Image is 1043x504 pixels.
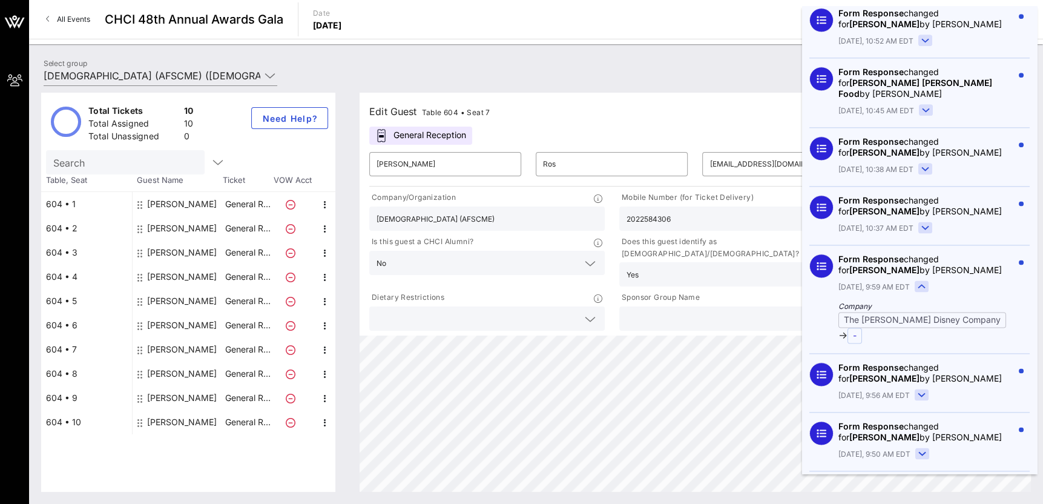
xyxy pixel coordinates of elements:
[223,174,271,187] span: Ticket
[369,127,472,145] div: General Reception
[223,410,272,434] p: General R…
[619,291,700,304] p: Sponsor Group Name
[105,10,283,28] span: CHCI 48th Annual Awards Gala
[838,254,904,264] span: Form Response
[41,386,132,410] div: 604 • 9
[422,108,490,117] span: Table 604 • Seat 7
[619,191,754,204] p: Mobile Number (for Ticket Delivery)
[223,362,272,386] p: General R…
[838,449,910,460] span: [DATE], 9:50 AM EDT
[223,265,272,289] p: General R…
[184,105,194,120] div: 10
[619,262,855,287] div: Yes
[147,362,217,386] div: Adriana Bonilla
[849,373,920,383] span: [PERSON_NAME]
[838,301,1013,312] i: Company
[838,301,1013,343] div: →
[849,147,920,157] span: [PERSON_NAME]
[223,192,272,216] p: General R…
[147,240,217,265] div: Freddy Rodriguez
[41,410,132,434] div: 604 • 10
[223,313,272,337] p: General R…
[88,105,179,120] div: Total Tickets
[619,236,844,260] p: Does this guest identify as [DEMOGRAPHIC_DATA]/[DEMOGRAPHIC_DATA]?
[849,432,920,442] span: [PERSON_NAME]
[838,78,992,99] span: [PERSON_NAME] [PERSON_NAME] Food
[271,174,314,187] span: VOW Acct
[838,223,913,234] span: [DATE], 10:37 AM EDT
[147,337,217,362] div: Pablo Ros
[147,289,217,313] div: Andrea Rodriguez
[313,19,342,31] p: [DATE]
[57,15,90,24] span: All Events
[838,421,904,431] span: Form Response
[838,8,1013,30] div: changed for by [PERSON_NAME]
[41,216,132,240] div: 604 • 2
[838,390,910,401] span: [DATE], 9:56 AM EDT
[838,254,1013,276] div: changed for by [PERSON_NAME]
[147,192,217,216] div: Laura MacDonald
[377,154,514,174] input: First Name*
[709,154,847,174] input: Email*
[251,107,328,129] button: Need Help?
[838,362,1013,384] div: changed for by [PERSON_NAME]
[369,191,456,204] p: Company/Organization
[41,313,132,337] div: 604 • 6
[41,192,132,216] div: 604 • 1
[838,67,904,77] span: Form Response
[838,312,1006,328] div: The [PERSON_NAME] Disney Company
[543,154,680,174] input: Last Name*
[41,289,132,313] div: 604 • 5
[39,10,97,29] a: All Events
[184,118,194,133] div: 10
[838,8,904,18] span: Form Response
[369,291,444,304] p: Dietary Restrictions
[838,421,1013,443] div: changed for by [PERSON_NAME]
[147,216,217,240] div: Julia Santos
[838,282,910,293] span: [DATE], 9:59 AM EDT
[147,313,217,337] div: Emiliano Martinez
[849,19,920,29] span: [PERSON_NAME]
[44,59,87,68] label: Select group
[147,265,217,289] div: Evelyn Haro
[223,216,272,240] p: General R…
[132,174,223,187] span: Guest Name
[847,328,862,343] div: -
[147,410,217,434] div: Desiree Hoffman
[377,259,386,268] div: No
[838,105,914,116] span: [DATE], 10:45 AM EDT
[41,337,132,362] div: 604 • 7
[223,289,272,313] p: General R…
[369,103,490,120] div: Edit Guest
[838,362,904,373] span: Form Response
[838,164,913,175] span: [DATE], 10:38 AM EDT
[838,195,904,205] span: Form Response
[88,130,179,145] div: Total Unassigned
[184,130,194,145] div: 0
[627,271,639,279] div: Yes
[262,113,318,124] span: Need Help?
[838,36,913,47] span: [DATE], 10:52 AM EDT
[313,7,342,19] p: Date
[369,236,473,248] p: Is this guest a CHCI Alumni?
[41,174,132,187] span: Table, Seat
[41,362,132,386] div: 604 • 8
[41,265,132,289] div: 604 • 4
[223,337,272,362] p: General R…
[147,386,217,410] div: Adam Breihan
[223,240,272,265] p: General R…
[849,206,920,216] span: [PERSON_NAME]
[223,386,272,410] p: General R…
[838,136,1013,158] div: changed for by [PERSON_NAME]
[838,67,1013,99] div: changed for by [PERSON_NAME]
[838,195,1013,217] div: changed for by [PERSON_NAME]
[41,240,132,265] div: 604 • 3
[838,136,904,147] span: Form Response
[88,118,179,133] div: Total Assigned
[369,251,605,275] div: No
[849,265,920,275] span: [PERSON_NAME]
